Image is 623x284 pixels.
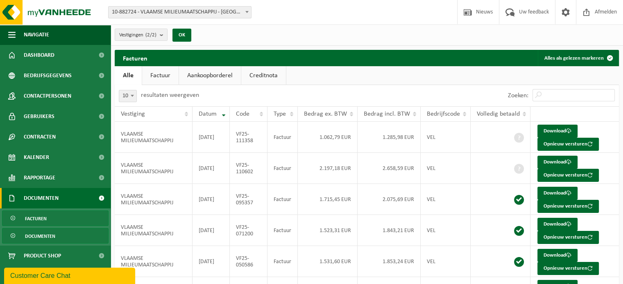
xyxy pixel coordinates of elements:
a: Download [537,125,578,138]
span: Bedrag ex. BTW [304,111,347,117]
td: VF25-111358 [230,122,267,153]
label: resultaten weergeven [141,92,199,98]
td: Factuur [267,153,298,184]
span: Code [236,111,249,117]
td: Factuur [267,122,298,153]
a: Factuur [142,66,179,85]
td: [DATE] [193,153,230,184]
iframe: chat widget [4,266,137,284]
a: Facturen [2,210,109,226]
span: Volledig betaald [477,111,520,117]
button: Opnieuw versturen [537,262,599,275]
span: Kalender [24,147,49,168]
td: 1.843,21 EUR [358,215,421,246]
td: 2.197,18 EUR [298,153,358,184]
span: Navigatie [24,25,49,45]
td: [DATE] [193,184,230,215]
td: VF25-050586 [230,246,267,277]
a: Creditnota [241,66,286,85]
span: 10-882724 - VLAAMSE MILIEUMAATSCHAPPIJ - AALST [109,7,251,18]
td: [DATE] [193,246,230,277]
td: Factuur [267,215,298,246]
td: VLAAMSE MILIEUMAATSCHAPPIJ [115,122,193,153]
td: 1.285,98 EUR [358,122,421,153]
a: Download [537,218,578,231]
span: Contracten [24,127,56,147]
span: Datum [199,111,217,117]
td: VEL [421,122,471,153]
span: Bedrijfscode [427,111,460,117]
a: Alle [115,66,142,85]
td: 1.715,45 EUR [298,184,358,215]
a: Aankoopborderel [179,66,241,85]
td: 2.075,69 EUR [358,184,421,215]
td: 1.523,31 EUR [298,215,358,246]
td: 1.853,24 EUR [358,246,421,277]
td: 1.531,60 EUR [298,246,358,277]
a: Documenten [2,228,109,244]
span: Rapportage [24,168,55,188]
span: Vestiging [121,111,145,117]
td: [DATE] [193,122,230,153]
button: Opnieuw versturen [537,200,599,213]
td: [DATE] [193,215,230,246]
td: VLAAMSE MILIEUMAATSCHAPPIJ [115,215,193,246]
span: Bedrag incl. BTW [364,111,410,117]
span: Gebruikers [24,106,54,127]
td: Factuur [267,184,298,215]
button: Vestigingen(2/2) [115,29,168,41]
td: Factuur [267,246,298,277]
button: OK [172,29,191,42]
td: VF25-095357 [230,184,267,215]
button: Alles als gelezen markeren [538,50,618,66]
span: Contactpersonen [24,86,71,106]
a: Download [537,249,578,262]
span: 10 [119,90,136,102]
button: Opnieuw versturen [537,138,599,151]
span: Type [274,111,286,117]
td: VLAAMSE MILIEUMAATSCHAPPIJ [115,153,193,184]
span: 10-882724 - VLAAMSE MILIEUMAATSCHAPPIJ - AALST [108,6,251,18]
td: VLAAMSE MILIEUMAATSCHAPPIJ [115,246,193,277]
a: Download [537,156,578,169]
td: VF25-110602 [230,153,267,184]
button: Opnieuw versturen [537,169,599,182]
span: Documenten [25,228,55,244]
td: VEL [421,215,471,246]
td: VLAAMSE MILIEUMAATSCHAPPIJ [115,184,193,215]
td: VF25-071200 [230,215,267,246]
span: Facturen [25,211,47,226]
span: Dashboard [24,45,54,65]
span: Vestigingen [119,29,156,41]
td: VEL [421,153,471,184]
count: (2/2) [145,32,156,38]
label: Zoeken: [508,92,528,99]
td: VEL [421,184,471,215]
span: Bedrijfsgegevens [24,65,72,86]
span: Product Shop [24,246,61,266]
span: 10 [119,90,137,102]
a: Download [537,187,578,200]
h2: Facturen [115,50,156,66]
td: VEL [421,246,471,277]
button: Opnieuw versturen [537,231,599,244]
td: 1.062,79 EUR [298,122,358,153]
span: Documenten [24,188,59,208]
td: 2.658,59 EUR [358,153,421,184]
